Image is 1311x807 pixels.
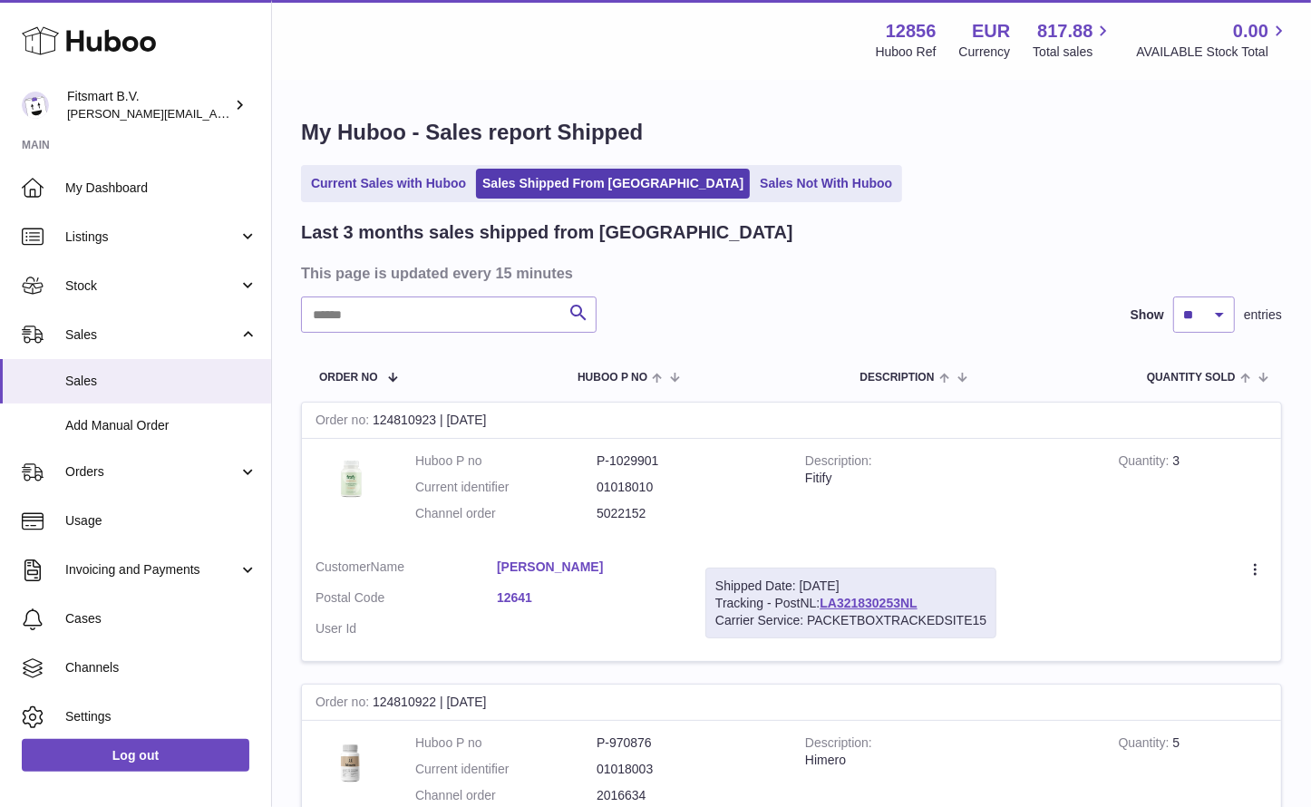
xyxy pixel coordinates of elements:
[67,88,230,122] div: Fitsmart B.V.
[301,220,793,245] h2: Last 3 months sales shipped from [GEOGRAPHIC_DATA]
[316,620,497,637] dt: User Id
[65,373,257,390] span: Sales
[65,561,238,579] span: Invoicing and Payments
[820,596,917,610] a: LA321830253NL
[805,470,1092,487] div: Fitify
[1119,453,1173,472] strong: Quantity
[753,169,898,199] a: Sales Not With Huboo
[316,452,388,504] img: 128561739542540.png
[316,734,388,788] img: 128561711358723.png
[65,326,238,344] span: Sales
[415,452,597,470] dt: Huboo P no
[65,417,257,434] span: Add Manual Order
[65,708,257,725] span: Settings
[805,752,1092,769] div: Himero
[497,559,678,576] a: [PERSON_NAME]
[67,106,364,121] span: [PERSON_NAME][EMAIL_ADDRESS][DOMAIN_NAME]
[597,761,778,778] dd: 01018003
[22,739,249,772] a: Log out
[22,92,49,119] img: jonathan@leaderoo.com
[316,695,373,714] strong: Order no
[302,685,1281,721] div: 124810922 | [DATE]
[1119,735,1173,754] strong: Quantity
[597,479,778,496] dd: 01018010
[1037,19,1092,44] span: 817.88
[715,578,986,595] div: Shipped Date: [DATE]
[876,44,937,61] div: Huboo Ref
[476,169,750,199] a: Sales Shipped From [GEOGRAPHIC_DATA]
[1136,19,1289,61] a: 0.00 AVAILABLE Stock Total
[1147,372,1236,384] span: Quantity Sold
[715,612,986,629] div: Carrier Service: PACKETBOXTRACKEDSITE15
[65,659,257,676] span: Channels
[597,505,778,522] dd: 5022152
[415,479,597,496] dt: Current identifier
[1105,439,1281,545] td: 3
[415,734,597,752] dt: Huboo P no
[1033,19,1113,61] a: 817.88 Total sales
[415,761,597,778] dt: Current identifier
[959,44,1011,61] div: Currency
[319,372,378,384] span: Order No
[316,589,497,611] dt: Postal Code
[65,228,238,246] span: Listings
[1131,306,1164,324] label: Show
[316,559,371,574] span: Customer
[859,372,934,384] span: Description
[415,787,597,804] dt: Channel order
[65,512,257,530] span: Usage
[972,19,1010,44] strong: EUR
[301,118,1282,147] h1: My Huboo - Sales report Shipped
[316,413,373,432] strong: Order no
[65,277,238,295] span: Stock
[65,180,257,197] span: My Dashboard
[805,735,872,754] strong: Description
[805,453,872,472] strong: Description
[65,463,238,481] span: Orders
[597,734,778,752] dd: P-970876
[1033,44,1113,61] span: Total sales
[597,452,778,470] dd: P-1029901
[1244,306,1282,324] span: entries
[316,559,497,580] dt: Name
[1233,19,1268,44] span: 0.00
[1136,44,1289,61] span: AVAILABLE Stock Total
[301,263,1277,283] h3: This page is updated every 15 minutes
[305,169,472,199] a: Current Sales with Huboo
[302,403,1281,439] div: 124810923 | [DATE]
[578,372,647,384] span: Huboo P no
[415,505,597,522] dt: Channel order
[705,568,996,639] div: Tracking - PostNL:
[497,589,678,607] a: 12641
[65,610,257,627] span: Cases
[886,19,937,44] strong: 12856
[597,787,778,804] dd: 2016634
